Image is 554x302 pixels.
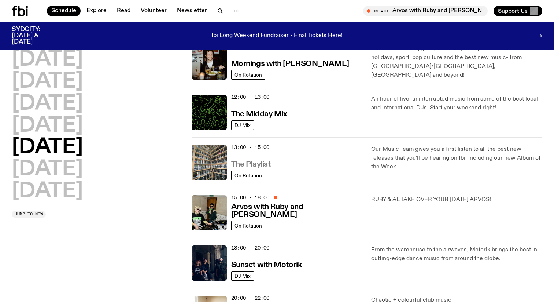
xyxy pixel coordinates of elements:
a: Volunteer [136,6,171,16]
p: fbi Long Weekend Fundraiser - Final Tickets Here! [211,33,343,39]
button: [DATE] [12,50,83,70]
button: Jump to now [12,211,46,218]
button: [DATE] [12,116,83,136]
span: 13:00 - 15:00 [231,144,269,151]
h3: The Playlist [231,161,271,168]
button: [DATE] [12,181,83,202]
span: Support Us [498,8,528,14]
p: An hour of live, uninterrupted music from some of the best local and international DJs. Start you... [371,95,542,112]
span: 20:00 - 22:00 [231,295,269,302]
span: DJ Mix [234,273,251,279]
span: On Rotation [234,173,262,178]
span: 18:00 - 20:00 [231,244,269,251]
a: Sunset with Motorik [231,260,302,269]
img: A corner shot of the fbi music library [192,145,227,180]
a: The Playlist [231,159,271,168]
a: On Rotation [231,70,265,80]
span: 15:00 - 18:00 [231,194,269,201]
h3: SYDCITY: [DATE] & [DATE] [12,26,59,45]
a: Read [112,6,135,16]
p: From the warehouse to the airwaves, Motorik brings the best in cutting-edge dance music from arou... [371,245,542,263]
a: On Rotation [231,171,265,180]
p: RUBY & AL TAKE OVER YOUR [DATE] ARVOS! [371,195,542,204]
a: On Rotation [231,221,265,230]
a: DJ Mix [231,271,254,281]
button: [DATE] [12,137,83,158]
p: Our Music Team gives you a first listen to all the best new releases that you'll be hearing on fb... [371,145,542,171]
img: Sam blankly stares at the camera, brightly lit by a camera flash wearing a hat collared shirt and... [192,44,227,80]
button: [DATE] [12,94,83,114]
a: Newsletter [173,6,211,16]
h3: Arvos with Ruby and [PERSON_NAME] [231,203,363,219]
h3: Sunset with Motorik [231,261,302,269]
button: Support Us [494,6,542,16]
h3: The Midday Mix [231,110,287,118]
a: Schedule [47,6,81,16]
img: Ruby wears a Collarbones t shirt and pretends to play the DJ decks, Al sings into a pringles can.... [192,195,227,230]
p: [PERSON_NAME] gets you in the [DATE] spirit with inane holidays, sport, pop culture and the best ... [371,44,542,80]
a: The Midday Mix [231,109,287,118]
button: On AirArvos with Ruby and [PERSON_NAME] [363,6,488,16]
a: Explore [82,6,111,16]
span: Jump to now [15,212,43,216]
button: [DATE] [12,72,83,92]
span: DJ Mix [234,123,251,128]
span: 12:00 - 13:00 [231,94,269,101]
a: Arvos with Ruby and [PERSON_NAME] [231,202,363,219]
span: On Rotation [234,223,262,229]
span: On Rotation [234,72,262,78]
a: DJ Mix [231,120,254,130]
h3: Mornings with [PERSON_NAME] [231,60,349,68]
a: Mornings with [PERSON_NAME] [231,59,349,68]
button: [DATE] [12,159,83,180]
